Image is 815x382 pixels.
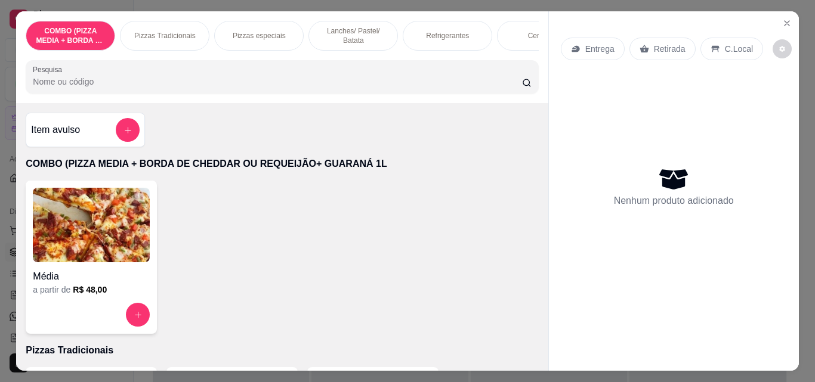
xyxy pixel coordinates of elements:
p: Pizzas Tradicionais [134,31,196,41]
p: Pizzas especiais [233,31,286,41]
img: product-image [33,188,150,262]
h4: Média [33,269,150,284]
p: Cervejas [528,31,556,41]
p: Lanches/ Pastel/ Batata [319,26,388,45]
input: Pesquisa [33,76,522,88]
p: Refrigerantes [426,31,469,41]
h6: R$ 48,00 [73,284,107,296]
div: a partir de [33,284,150,296]
button: decrease-product-quantity [773,39,792,58]
p: Entrega [585,43,615,55]
p: C.Local [725,43,753,55]
button: Close [777,14,797,33]
h4: Item avulso [31,123,80,137]
p: COMBO (PIZZA MEDIA + BORDA DE CHEDDAR OU REQUEIJÃO+ GUARANÁ 1L [26,157,538,171]
button: add-separate-item [116,118,140,142]
p: Pizzas Tradicionais [26,343,538,358]
p: Retirada [654,43,686,55]
p: Nenhum produto adicionado [614,194,734,208]
p: COMBO (PIZZA MEDIA + BORDA DE CHEDDAR OU REQUEIJÃO+ GUARANÁ 1L [36,26,105,45]
label: Pesquisa [33,64,66,74]
button: increase-product-quantity [126,303,150,327]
